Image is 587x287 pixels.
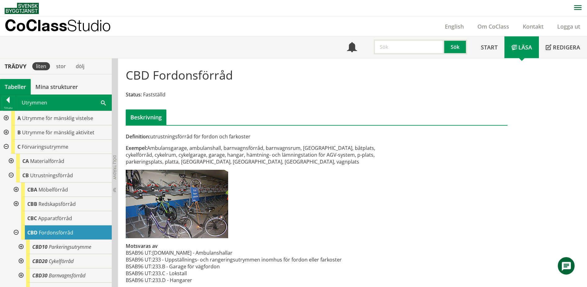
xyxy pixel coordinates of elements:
[30,172,73,179] span: Utrustningsförråd
[49,272,85,279] span: Barnvagnsförråd
[27,201,37,207] span: CBB
[550,23,587,30] a: Logga ut
[504,36,539,58] a: Läsa
[31,79,83,95] a: Mina strukturer
[22,143,68,150] span: Förvaringsutrymme
[17,115,21,122] span: A
[32,62,50,70] div: liten
[126,109,166,125] div: Beskrivning
[49,258,74,265] span: Cykelförråd
[49,243,91,250] span: Parkeringsutrymme
[481,44,498,51] span: Start
[22,158,29,164] span: CA
[1,63,30,70] div: Trädvy
[539,36,587,58] a: Redigera
[126,270,152,277] td: BSAB96 UT:
[152,256,342,263] td: 233 - Uppställnings- och rangeringsutrymmen inomhus för fordon eller farkoster
[126,243,158,249] span: Motsvaras av
[126,170,228,238] img: cbd-fordonsforrad.jpg
[438,23,471,30] a: English
[72,62,88,70] div: dölj
[0,105,16,110] div: Tillbaka
[152,277,342,284] td: 233.D - Hangarer
[32,272,47,279] span: CBD30
[52,62,70,70] div: stor
[126,133,150,140] span: Definition:
[474,36,504,58] a: Start
[38,215,72,222] span: Apparatförråd
[32,243,47,250] span: CBD10
[101,99,106,106] span: Sök i tabellen
[126,91,142,98] span: Status:
[32,258,47,265] span: CBD20
[5,17,124,36] a: CoClassStudio
[30,158,64,164] span: Materialförråd
[518,44,532,51] span: Läsa
[126,145,147,151] span: Exempel:
[27,229,38,236] span: CBD
[152,263,342,270] td: 233.B - Garage för vägfordon
[347,43,357,53] span: Notifikationer
[17,143,20,150] span: C
[17,129,21,136] span: B
[22,172,29,179] span: CB
[374,39,444,54] input: Sök
[126,145,377,165] div: Ambulansgarage, ambulanshall, barnvagnsförråd, barnvagnsrum, [GEOGRAPHIC_DATA], båtplats, cykelfö...
[152,270,342,277] td: 233.C - Lokstall
[22,129,94,136] span: Utrymme för mänsklig aktivitet
[27,186,37,193] span: CBA
[516,23,550,30] a: Kontakt
[471,23,516,30] a: Om CoClass
[67,16,111,35] span: Studio
[553,44,580,51] span: Redigera
[126,277,152,284] td: BSAB96 UT:
[126,249,152,256] td: BSAB96 UT:
[444,39,467,54] button: Sök
[39,229,73,236] span: Fordonsförråd
[112,155,117,179] span: Dölj trädvy
[5,3,39,14] img: Svensk Byggtjänst
[143,91,165,98] span: Fastställd
[126,68,233,82] h1: CBD Fordonsförråd
[126,256,152,263] td: BSAB96 UT:
[126,133,377,140] div: utrustningsförråd för fordon och farkoster
[27,215,37,222] span: CBC
[126,263,152,270] td: BSAB96 UT:
[5,22,111,29] p: CoClass
[152,249,342,256] td: [DOMAIN_NAME] - Ambulanshallar
[38,201,76,207] span: Redskapsförråd
[16,95,111,110] div: Utrymmen
[22,115,93,122] span: Utrymme för mänsklig vistelse
[38,186,68,193] span: Möbelförråd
